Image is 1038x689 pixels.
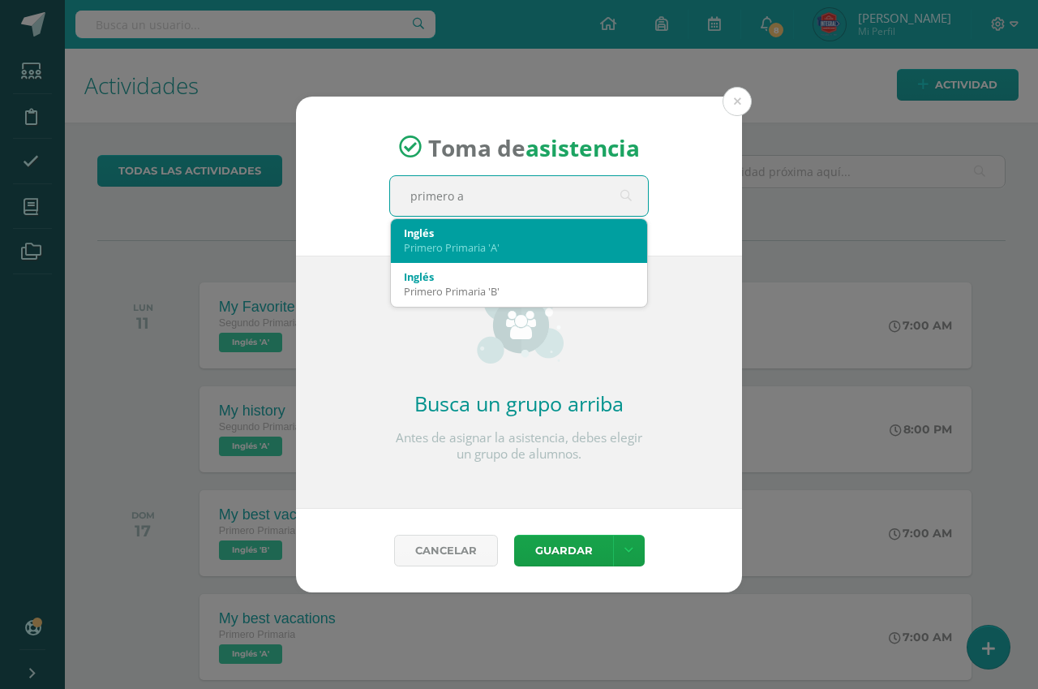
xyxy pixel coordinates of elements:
[404,284,634,299] div: Primero Primaria 'B'
[404,240,634,255] div: Primero Primaria 'A'
[514,535,613,566] button: Guardar
[723,87,752,116] button: Close (Esc)
[389,430,649,463] p: Antes de asignar la asistencia, debes elegir un grupo de alumnos.
[389,390,649,417] h2: Busca un grupo arriba
[525,131,640,162] strong: asistencia
[404,269,634,284] div: Inglés
[404,226,634,240] div: Inglés
[475,282,564,364] img: groups_small.png
[394,535,498,566] a: Cancelar
[390,176,648,216] input: Busca un grado o sección aquí...
[428,131,640,162] span: Toma de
